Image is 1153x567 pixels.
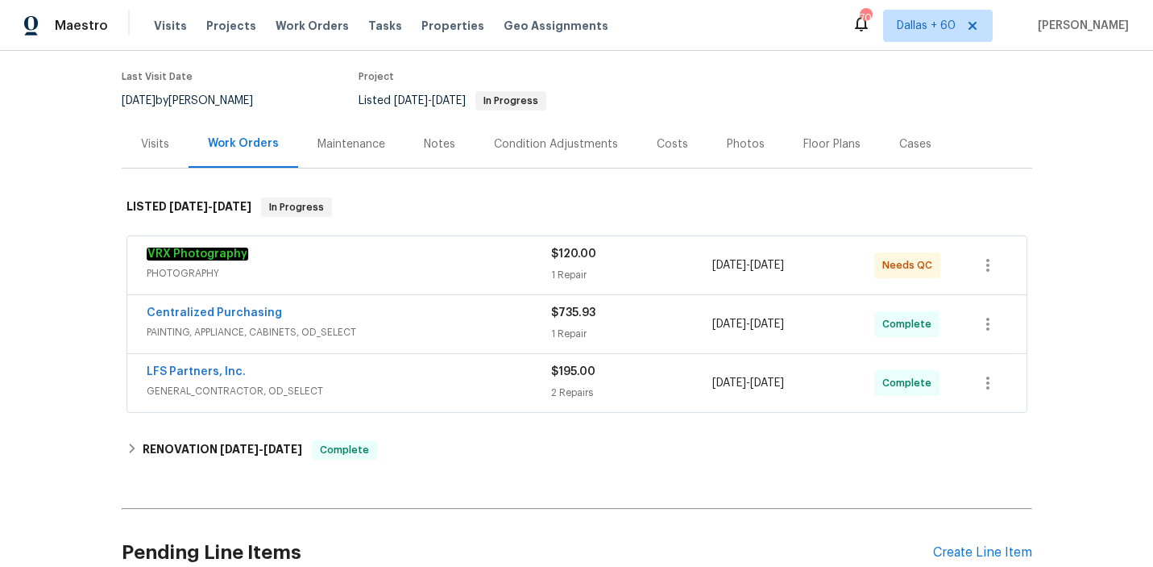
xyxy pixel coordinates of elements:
[368,20,402,31] span: Tasks
[421,18,484,34] span: Properties
[882,257,939,273] span: Needs QC
[712,319,746,330] span: [DATE]
[147,307,282,319] a: Centralized Purchasing
[712,377,746,389] span: [DATE]
[394,95,466,106] span: -
[122,181,1032,233] div: LISTED [DATE]-[DATE]In Progress
[317,136,385,152] div: Maintenance
[169,201,208,212] span: [DATE]
[712,260,746,271] span: [DATE]
[432,95,466,106] span: [DATE]
[359,95,546,106] span: Listed
[208,135,279,152] div: Work Orders
[263,199,330,215] span: In Progress
[122,431,1032,469] div: RENOVATION [DATE]-[DATE]Complete
[263,444,302,455] span: [DATE]
[359,72,394,81] span: Project
[803,136,861,152] div: Floor Plans
[750,377,784,389] span: [DATE]
[860,10,871,26] div: 701
[551,307,595,319] span: $735.93
[882,316,938,332] span: Complete
[897,18,956,34] span: Dallas + 60
[551,385,713,401] div: 2 Repairs
[143,440,302,460] h6: RENOVATION
[551,267,713,283] div: 1 Repair
[477,96,545,106] span: In Progress
[551,366,595,377] span: $195.00
[933,545,1032,561] div: Create Line Item
[55,18,108,34] span: Maestro
[712,257,784,273] span: -
[122,91,272,110] div: by [PERSON_NAME]
[147,248,248,261] a: VRX Photography
[206,18,256,34] span: Projects
[899,136,931,152] div: Cases
[882,375,938,391] span: Complete
[276,18,349,34] span: Work Orders
[141,136,169,152] div: Visits
[147,324,551,340] span: PAINTING, APPLIANCE, CABINETS, OD_SELECT
[750,260,784,271] span: [DATE]
[126,198,251,217] h6: LISTED
[424,136,455,152] div: Notes
[750,319,784,330] span: [DATE]
[147,265,551,281] span: PHOTOGRAPHY
[122,72,193,81] span: Last Visit Date
[122,95,156,106] span: [DATE]
[712,316,784,332] span: -
[712,375,784,391] span: -
[169,201,251,212] span: -
[504,18,608,34] span: Geo Assignments
[1031,18,1129,34] span: [PERSON_NAME]
[220,444,302,455] span: -
[147,366,246,377] a: LFS Partners, Inc.
[394,95,428,106] span: [DATE]
[220,444,259,455] span: [DATE]
[551,326,713,342] div: 1 Repair
[727,136,765,152] div: Photos
[551,248,596,260] span: $120.00
[147,383,551,399] span: GENERAL_CONTRACTOR, OD_SELECT
[494,136,618,152] div: Condition Adjustments
[154,18,187,34] span: Visits
[313,442,375,458] span: Complete
[657,136,688,152] div: Costs
[213,201,251,212] span: [DATE]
